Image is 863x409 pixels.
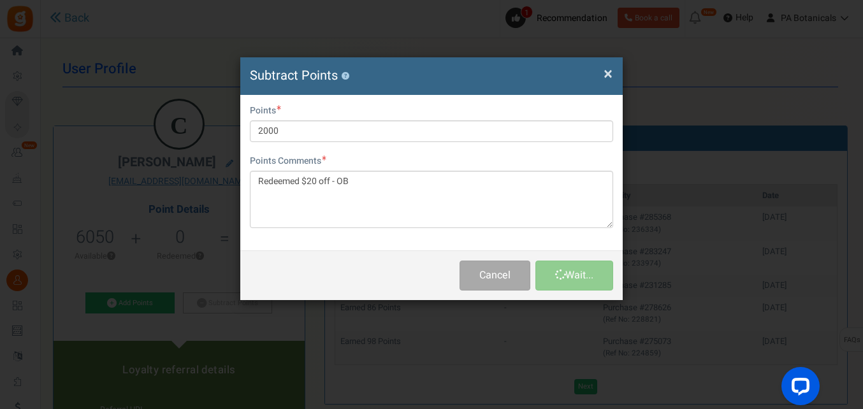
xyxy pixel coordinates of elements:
button: Cancel [460,261,530,291]
h4: Subtract Points [250,67,613,85]
span: × [604,62,613,86]
label: Points [250,104,281,117]
button: ? [341,72,349,80]
label: Points Comments [250,155,326,168]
